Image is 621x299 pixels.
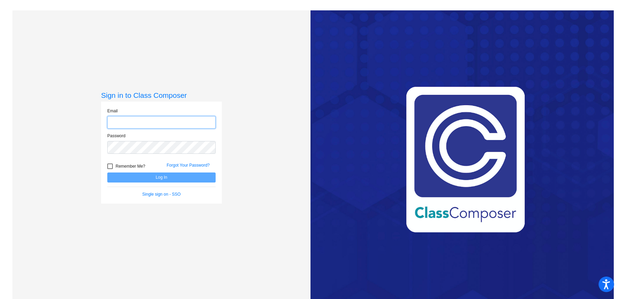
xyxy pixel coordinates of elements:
[101,91,222,100] h3: Sign in to Class Composer
[107,133,126,139] label: Password
[107,108,118,114] label: Email
[116,162,145,170] span: Remember Me?
[107,172,216,183] button: Log In
[142,192,180,197] a: Single sign on - SSO
[167,163,210,168] a: Forgot Your Password?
